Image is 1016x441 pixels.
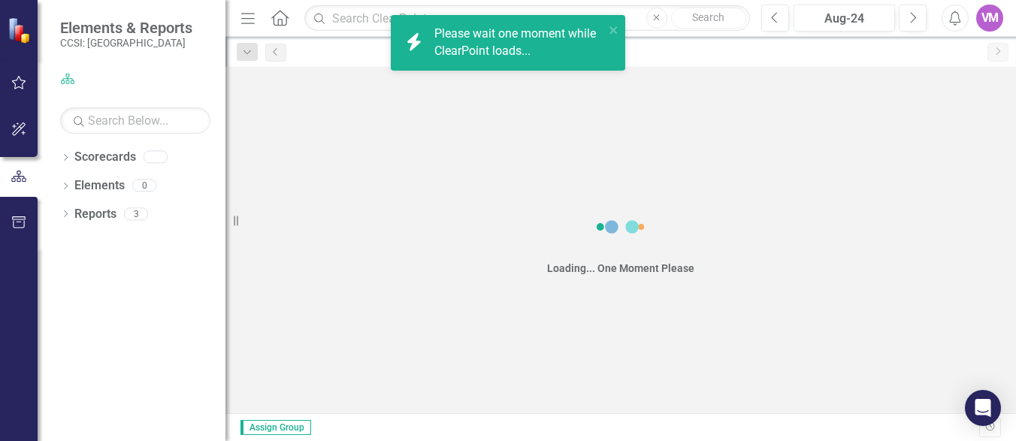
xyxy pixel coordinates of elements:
input: Search Below... [60,107,210,134]
div: Please wait one moment while ClearPoint loads... [434,26,604,60]
div: Open Intercom Messenger [965,390,1001,426]
div: 3 [124,207,148,220]
span: Search [692,11,724,23]
input: Search ClearPoint... [304,5,750,32]
button: Search [671,8,746,29]
span: Assign Group [240,420,311,435]
div: 0 [132,180,156,192]
img: ClearPoint Strategy [8,17,34,44]
a: Elements [74,177,125,195]
div: Loading... One Moment Please [547,261,694,276]
small: CCSI: [GEOGRAPHIC_DATA] [60,37,192,49]
span: Elements & Reports [60,19,192,37]
button: close [609,21,619,38]
div: Aug-24 [799,10,890,28]
a: Scorecards [74,149,136,166]
a: Reports [74,206,116,223]
button: Aug-24 [794,5,895,32]
button: VM [976,5,1003,32]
